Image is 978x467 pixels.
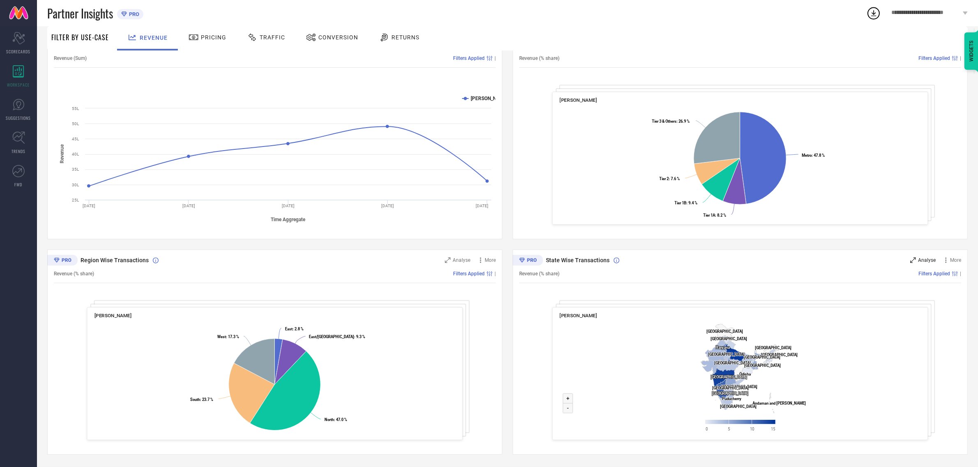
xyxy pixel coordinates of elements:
[271,217,306,222] tspan: Time Aggregate
[81,257,149,263] span: Region Wise Transactions
[761,353,798,357] text: [GEOGRAPHIC_DATA]
[866,6,881,21] div: Open download list
[519,271,559,277] span: Revenue (% share)
[711,337,748,341] text: [GEOGRAPHIC_DATA]
[485,257,496,263] span: More
[47,255,78,267] div: Premium
[752,401,806,405] text: Andaman and [PERSON_NAME]
[309,334,365,339] text: : 9.3 %
[471,96,508,101] text: [PERSON_NAME]
[285,327,304,331] text: : 2.8 %
[15,181,23,188] span: FWD
[703,213,726,217] text: : 8.2 %
[59,144,65,163] tspan: Revenue
[712,391,748,396] text: [GEOGRAPHIC_DATA]
[728,427,730,431] text: 5
[714,361,751,365] text: [GEOGRAPHIC_DATA]
[453,55,485,61] span: Filters Applied
[72,152,79,156] text: 40L
[950,257,961,263] span: More
[711,375,748,379] text: [GEOGRAPHIC_DATA]
[771,427,775,431] text: 15
[445,257,451,263] svg: Zoom
[309,334,354,339] tspan: East/[GEOGRAPHIC_DATA]
[324,418,347,422] text: : 47.0 %
[285,327,292,331] tspan: East
[567,405,569,411] text: -
[750,427,754,431] text: 10
[721,385,757,389] text: [GEOGRAPHIC_DATA]
[217,334,226,339] tspan: West
[453,257,470,263] span: Analyse
[391,34,419,41] span: Returns
[6,115,31,121] span: SUGGESTIONS
[83,204,95,208] text: [DATE]
[739,372,751,376] text: Odisha
[476,204,488,208] text: [DATE]
[716,345,730,350] text: Haryana
[140,34,168,41] span: Revenue
[674,201,686,205] tspan: Tier 1B
[190,397,200,402] tspan: South
[652,119,690,124] text: : 26.9 %
[744,355,780,359] text: [GEOGRAPHIC_DATA]
[560,97,597,103] span: [PERSON_NAME]
[217,334,239,339] text: : 17.3 %
[703,213,716,217] tspan: Tier 1A
[744,363,781,368] text: [GEOGRAPHIC_DATA]
[674,201,697,205] text: : 9.4 %
[495,271,496,277] span: |
[51,32,109,42] span: Filter By Use-Case
[201,34,226,41] span: Pricing
[566,396,569,402] text: +
[918,271,950,277] span: Filters Applied
[94,313,132,318] span: [PERSON_NAME]
[190,397,213,402] text: : 23.7 %
[519,55,559,61] span: Revenue (% share)
[910,257,916,263] svg: Zoom
[381,204,394,208] text: [DATE]
[127,11,139,17] span: PRO
[47,5,113,22] span: Partner Insights
[960,55,961,61] span: |
[182,204,195,208] text: [DATE]
[318,34,358,41] span: Conversion
[513,255,543,267] div: Premium
[712,386,749,390] text: [GEOGRAPHIC_DATA]
[652,119,677,124] tspan: Tier 3 & Others
[72,106,79,111] text: 55L
[709,353,745,357] text: [GEOGRAPHIC_DATA]
[72,167,79,172] text: 35L
[918,55,950,61] span: Filters Applied
[660,176,669,181] tspan: Tier 2
[660,176,680,181] text: : 7.6 %
[720,404,757,409] text: [GEOGRAPHIC_DATA]
[802,153,825,158] text: : 47.8 %
[324,418,334,422] tspan: North
[72,121,79,126] text: 50L
[72,198,79,202] text: 25L
[918,257,936,263] span: Analyse
[12,148,25,154] span: TRENDS
[706,329,743,334] text: [GEOGRAPHIC_DATA]
[453,271,485,277] span: Filters Applied
[72,137,79,141] text: 45L
[755,346,792,350] text: [GEOGRAPHIC_DATA]
[495,55,496,61] span: |
[72,183,79,187] text: 30L
[260,34,285,41] span: Traffic
[7,82,30,88] span: WORKSPACE
[960,271,961,277] span: |
[546,257,610,263] span: State Wise Transactions
[54,55,87,61] span: Revenue (Sum)
[706,427,708,431] text: 0
[802,153,812,158] tspan: Metro
[7,48,31,55] span: SCORECARDS
[722,396,741,401] text: Puducherry
[54,271,94,277] span: Revenue (% share)
[282,204,295,208] text: [DATE]
[560,313,597,318] span: [PERSON_NAME]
